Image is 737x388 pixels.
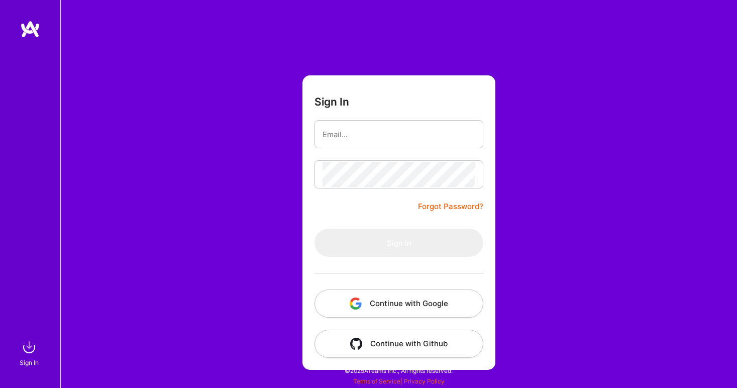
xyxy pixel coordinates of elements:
[418,201,483,213] a: Forgot Password?
[353,377,400,385] a: Terms of Service
[20,20,40,38] img: logo
[60,358,737,383] div: © 2025 ATeams Inc., All rights reserved.
[314,229,483,257] button: Sign In
[21,337,39,368] a: sign inSign In
[353,377,445,385] span: |
[314,95,349,108] h3: Sign In
[314,330,483,358] button: Continue with Github
[350,338,362,350] img: icon
[20,357,39,368] div: Sign In
[314,289,483,318] button: Continue with Google
[404,377,445,385] a: Privacy Policy
[323,122,475,147] input: Email...
[350,298,362,310] img: icon
[19,337,39,357] img: sign in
